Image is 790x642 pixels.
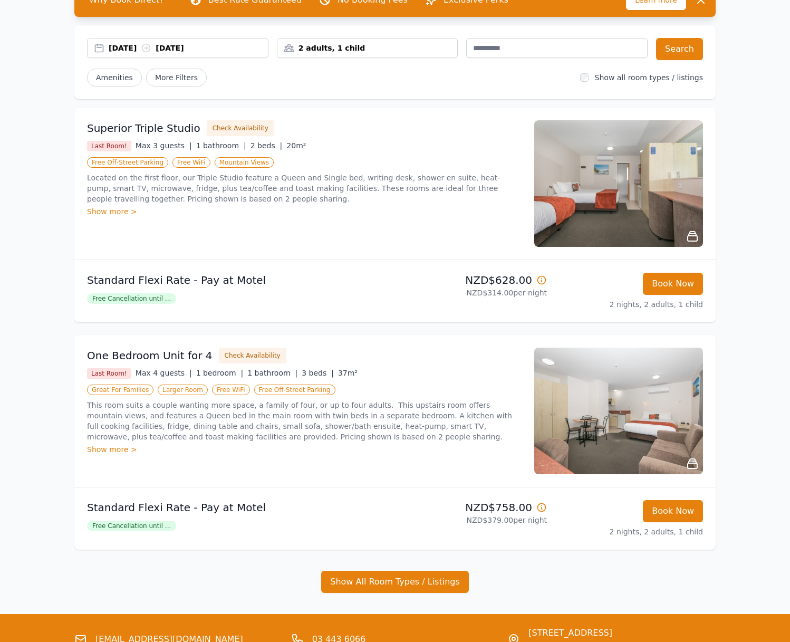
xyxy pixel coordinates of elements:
[158,385,208,395] span: Larger Room
[656,38,703,60] button: Search
[555,299,703,310] p: 2 nights, 2 adults, 1 child
[321,571,469,593] button: Show All Room Types / Listings
[215,157,274,168] span: Mountain Views
[302,369,334,377] span: 3 beds |
[87,141,131,151] span: Last Room!
[595,73,703,82] label: Show all room types / listings
[87,173,522,204] p: Located on the first floor, our Triple Studio feature a Queen and Single bed, writing desk, showe...
[277,43,458,53] div: 2 adults, 1 child
[87,273,391,288] p: Standard Flexi Rate - Pay at Motel
[136,141,192,150] span: Max 3 guests |
[399,273,547,288] p: NZD$628.00
[87,400,522,442] p: This room suits a couple wanting more space, a family of four, or up to four adults. This upstair...
[87,348,213,363] h3: One Bedroom Unit for 4
[87,368,131,379] span: Last Room!
[87,521,176,531] span: Free Cancellation until ...
[247,369,297,377] span: 1 bathroom |
[399,515,547,525] p: NZD$379.00 per night
[196,141,246,150] span: 1 bathroom |
[196,369,244,377] span: 1 bedroom |
[286,141,306,150] span: 20m²
[87,206,522,217] div: Show more >
[219,348,286,363] button: Check Availability
[172,157,210,168] span: Free WiFi
[87,121,200,136] h3: Superior Triple Studio
[146,69,207,87] span: More Filters
[87,500,391,515] p: Standard Flexi Rate - Pay at Motel
[399,500,547,515] p: NZD$758.00
[251,141,283,150] span: 2 beds |
[109,43,268,53] div: [DATE] [DATE]
[87,69,142,87] button: Amenities
[254,385,335,395] span: Free Off-Street Parking
[528,627,670,639] span: [STREET_ADDRESS]
[338,369,358,377] span: 37m²
[87,293,176,304] span: Free Cancellation until ...
[643,273,703,295] button: Book Now
[555,526,703,537] p: 2 nights, 2 adults, 1 child
[87,157,168,168] span: Free Off-Street Parking
[87,444,522,455] div: Show more >
[136,369,192,377] span: Max 4 guests |
[212,385,250,395] span: Free WiFi
[643,500,703,522] button: Book Now
[399,288,547,298] p: NZD$314.00 per night
[87,385,153,395] span: Great For Families
[207,120,274,136] button: Check Availability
